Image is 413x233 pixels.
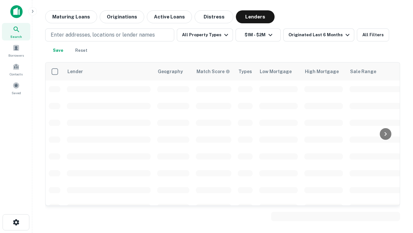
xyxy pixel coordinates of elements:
button: Originated Last 6 Months [283,28,354,41]
span: Contacts [10,72,23,77]
button: All Property Types [177,28,233,41]
a: Borrowers [2,42,30,59]
div: Originated Last 6 Months [288,31,351,39]
img: capitalize-icon.png [10,5,23,18]
button: Active Loans [147,10,192,23]
button: $1M - $2M [236,28,281,41]
button: All Filters [357,28,389,41]
span: Saved [12,90,21,95]
div: High Mortgage [305,68,339,75]
button: Save your search to get updates of matches that match your search criteria. [48,44,68,57]
a: Search [2,23,30,40]
button: Distress [195,10,233,23]
div: Lender [67,68,83,75]
span: Search [10,34,22,39]
a: Saved [2,79,30,97]
button: Reset [71,44,92,57]
span: Borrowers [8,53,24,58]
div: Geography [158,68,183,75]
button: Lenders [236,10,275,23]
div: Capitalize uses an advanced AI algorithm to match your search with the best lender. The match sco... [196,68,230,75]
p: Enter addresses, locations or lender names [51,31,155,39]
th: Sale Range [346,62,404,81]
button: Maturing Loans [45,10,97,23]
div: Low Mortgage [260,68,292,75]
th: Geography [154,62,193,81]
a: Contacts [2,61,30,78]
th: High Mortgage [301,62,346,81]
div: Sale Range [350,68,376,75]
th: Lender [64,62,154,81]
iframe: Chat Widget [381,161,413,192]
h6: Match Score [196,68,229,75]
th: Capitalize uses an advanced AI algorithm to match your search with the best lender. The match sco... [193,62,235,81]
div: Types [238,68,252,75]
th: Low Mortgage [256,62,301,81]
th: Types [235,62,256,81]
button: Enter addresses, locations or lender names [45,28,174,41]
button: Originations [100,10,144,23]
